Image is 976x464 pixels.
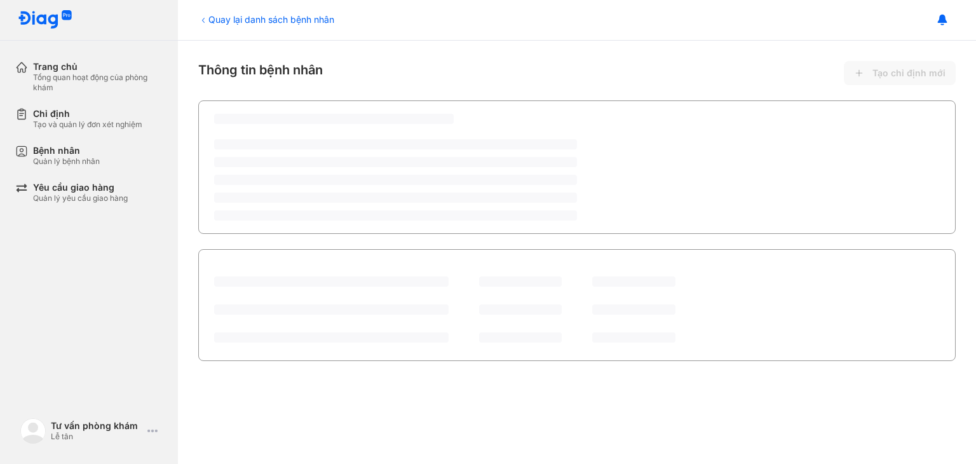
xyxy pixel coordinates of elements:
[33,61,163,72] div: Trang chủ
[33,72,163,93] div: Tổng quan hoạt động của phòng khám
[33,193,128,203] div: Quản lý yêu cầu giao hàng
[479,276,562,287] span: ‌
[33,145,100,156] div: Bệnh nhân
[214,175,577,185] span: ‌
[18,10,72,30] img: logo
[844,61,956,85] button: Tạo chỉ định mới
[214,261,291,276] div: Lịch sử chỉ định
[51,432,142,442] div: Lễ tân
[33,182,128,193] div: Yêu cầu giao hàng
[198,13,334,26] div: Quay lại danh sách bệnh nhân
[214,210,577,221] span: ‌
[592,332,675,343] span: ‌
[214,332,449,343] span: ‌
[214,157,577,167] span: ‌
[214,114,454,124] span: ‌
[51,420,142,432] div: Tư vấn phòng khám
[214,304,449,315] span: ‌
[592,276,675,287] span: ‌
[214,139,577,149] span: ‌
[479,332,562,343] span: ‌
[592,304,675,315] span: ‌
[872,67,945,79] span: Tạo chỉ định mới
[479,304,562,315] span: ‌
[33,156,100,167] div: Quản lý bệnh nhân
[198,61,956,85] div: Thông tin bệnh nhân
[214,193,577,203] span: ‌
[33,108,142,119] div: Chỉ định
[33,119,142,130] div: Tạo và quản lý đơn xét nghiệm
[20,418,46,444] img: logo
[214,276,449,287] span: ‌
